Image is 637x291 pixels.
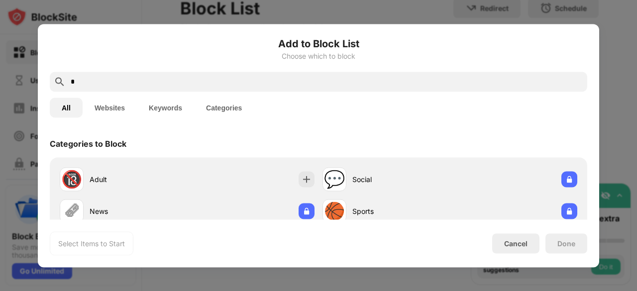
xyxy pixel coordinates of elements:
[61,169,82,190] div: 🔞
[194,97,254,117] button: Categories
[50,138,126,148] div: Categories to Block
[90,174,187,185] div: Adult
[324,201,345,221] div: 🏀
[352,206,450,216] div: Sports
[504,239,528,248] div: Cancel
[557,239,575,247] div: Done
[50,36,587,51] h6: Add to Block List
[137,97,194,117] button: Keywords
[50,52,587,60] div: Choose which to block
[352,174,450,185] div: Social
[54,76,66,88] img: search.svg
[324,169,345,190] div: 💬
[50,97,83,117] button: All
[58,238,125,248] div: Select Items to Start
[63,201,80,221] div: 🗞
[90,206,187,216] div: News
[83,97,137,117] button: Websites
